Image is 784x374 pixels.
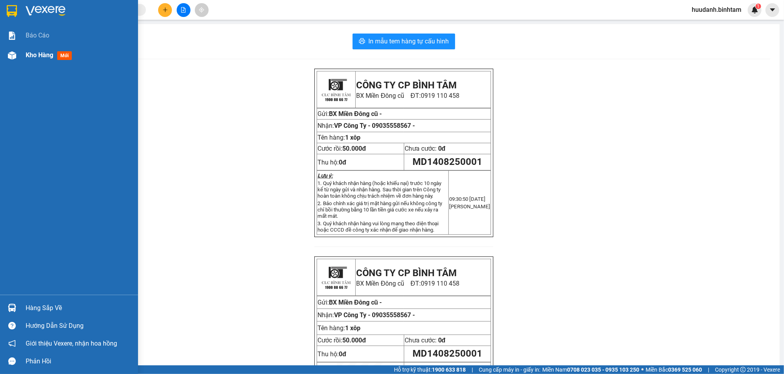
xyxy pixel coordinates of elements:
span: mới [57,51,72,60]
img: logo-vxr [7,5,17,17]
span: Giới thiệu Vexere, nhận hoa hồng [26,338,117,348]
span: Chưa cước: [405,145,446,152]
span: Cước rồi: [317,145,366,152]
strong: Lưu ý: [317,172,333,179]
span: 1 xôp [345,134,360,141]
span: 09035558567 - [58,56,101,64]
span: message [8,357,16,365]
span: [PERSON_NAME] [449,204,490,209]
span: plus [162,7,168,13]
div: Hướng dẫn sử dụng [26,320,132,332]
span: BX Miền Đông cũ ĐT: [28,28,107,43]
span: Tên hàng: [317,324,360,332]
span: | [472,365,473,374]
span: 1. Quý khách nhận hàng (hoặc khiếu nại) trước 10 ngày kể từ ngày gửi và nhận hàng. Sau thời gian ... [317,180,441,199]
button: caret-down [765,3,779,17]
img: solution-icon [8,32,16,40]
span: Nhận: [3,56,101,64]
span: Miền Nam [542,365,639,374]
span: 0919 110 458 [421,280,459,287]
span: Nhận: [317,311,415,319]
span: Thu hộ: [317,350,346,358]
img: warehouse-icon [8,51,16,60]
span: BX Miền Đông cũ ĐT: [356,280,459,287]
span: 1 [757,4,760,9]
span: Cước rồi: [317,337,366,344]
span: copyright [740,367,746,372]
button: plus [158,3,172,17]
span: MD1408250001 [413,156,482,167]
strong: 0đ [339,350,346,358]
span: printer [359,38,365,45]
span: 2. Bảo chính xác giá trị mặt hàng gửi nếu không công ty chỉ bồi thường bằng 10 lần tiền giá cước ... [317,200,442,219]
strong: 0708 023 035 - 0935 103 250 [567,367,639,373]
span: Thu hộ: [317,159,346,166]
span: Cung cấp máy in - giấy in: [479,365,540,374]
img: icon-new-feature [751,6,758,13]
strong: 0đ [339,159,346,166]
span: huudanh.binhtam [685,5,748,15]
img: logo [3,6,27,41]
span: Báo cáo [26,30,49,40]
span: | [708,365,709,374]
button: aim [195,3,209,17]
span: 3. Quý khách nhận hàng vui lòng mang theo điện thoại hoặc CCCD đề công ty xác nhận để giao nhận h... [317,221,439,233]
span: 0đ [438,145,446,152]
span: Gửi: [317,299,382,306]
strong: 0369 525 060 [668,367,702,373]
span: Miền Bắc [646,365,702,374]
strong: CÔNG TY CP BÌNH TÂM [356,267,457,279]
div: Phản hồi [26,355,132,367]
img: logo [318,260,354,295]
span: VP Công Ty - [334,122,415,129]
span: 50.000đ [342,337,366,344]
span: Gửi: [3,45,15,53]
span: caret-down [769,6,776,13]
span: In mẫu tem hàng tự cấu hình [368,36,449,46]
span: 1 xôp [345,324,360,332]
span: 50.000đ [342,145,366,152]
span: question-circle [8,322,16,329]
span: Gửi: [317,110,329,118]
span: 09035558567 - [372,122,415,129]
span: 0919 110 458 [28,28,107,43]
span: Kho hàng [26,51,53,59]
span: BX Miền Đông cũ - [329,110,382,118]
strong: CÔNG TY CP BÌNH TÂM [356,80,457,91]
strong: CÔNG TY CP BÌNH TÂM [28,4,107,26]
button: file-add [177,3,190,17]
span: file-add [181,7,186,13]
span: Chưa cước: [405,337,446,344]
span: BX Miền Đông cũ - [329,299,382,306]
span: 0đ [438,337,446,344]
button: printerIn mẫu tem hàng tự cấu hình [353,34,455,49]
span: Nhận: [317,122,415,129]
span: 0919 110 458 [421,92,459,99]
span: 09:30:50 [DATE] [449,196,485,202]
img: warehouse-icon [8,304,16,312]
strong: 1900 633 818 [432,367,466,373]
span: notification [8,340,16,347]
span: VP Công Ty - [20,56,101,64]
span: BX Miền Đông cũ - [15,45,67,53]
span: ⚪️ [641,368,644,371]
span: Hỗ trợ kỹ thuật: [394,365,466,374]
span: VP Công Ty - [334,311,415,319]
span: 09035558567 - [372,311,415,319]
span: MD1408250001 [413,348,482,359]
span: Tên hàng: [317,134,360,141]
span: BX Miền Đông cũ ĐT: [356,92,459,99]
img: logo [318,72,354,107]
div: Hàng sắp về [26,302,132,314]
span: aim [199,7,204,13]
sup: 1 [756,4,761,9]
